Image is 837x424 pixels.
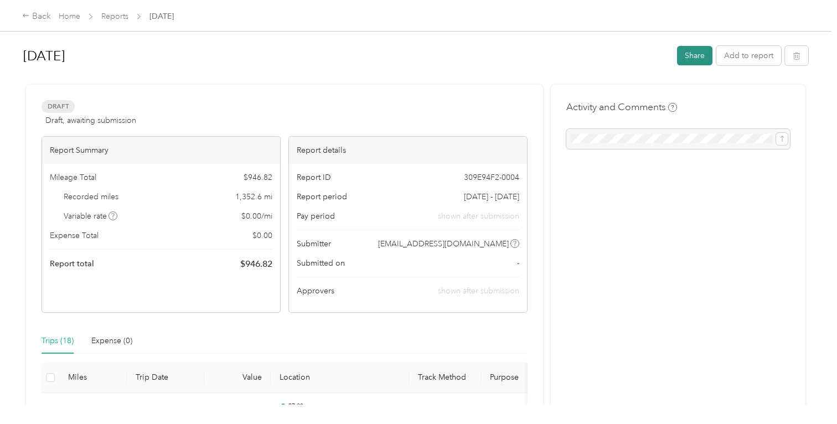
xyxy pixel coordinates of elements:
[716,46,781,65] button: Add to report
[45,115,136,126] span: Draft, awaiting submission
[101,12,128,21] a: Reports
[289,137,527,164] div: Report details
[244,172,272,183] span: $ 946.82
[464,172,519,183] span: 309E94F2-0004
[409,363,481,393] th: Track Method
[22,10,51,23] div: Back
[271,363,409,393] th: Location
[42,335,74,347] div: Trips (18)
[50,258,94,270] span: Report total
[59,363,127,393] th: Miles
[42,137,280,164] div: Report Summary
[204,363,271,393] th: Value
[297,285,334,297] span: Approvers
[464,191,519,203] span: [DATE] - [DATE]
[50,172,96,183] span: Mileage Total
[91,335,132,347] div: Expense (0)
[42,100,75,113] span: Draft
[127,363,204,393] th: Trip Date
[297,191,347,203] span: Report period
[438,210,519,222] span: shown after submission
[50,230,99,241] span: Expense Total
[252,230,272,241] span: $ 0.00
[481,363,564,393] th: Purpose
[241,210,272,222] span: $ 0.00 / mi
[775,362,837,424] iframe: Everlance-gr Chat Button Frame
[297,257,345,269] span: Submitted on
[64,191,118,203] span: Recorded miles
[566,100,677,114] h4: Activity and Comments
[297,210,335,222] span: Pay period
[240,257,272,271] span: $ 946.82
[297,172,331,183] span: Report ID
[288,402,400,410] p: 07:38 am
[517,257,519,269] span: -
[64,210,118,222] span: Variable rate
[235,191,272,203] span: 1,352.6 mi
[297,238,331,250] span: Submitter
[149,11,174,22] span: [DATE]
[677,46,712,65] button: Share
[438,286,519,296] span: shown after submission
[23,43,669,69] h1: Aug 2025
[378,238,509,250] span: [EMAIL_ADDRESS][DOMAIN_NAME]
[59,12,80,21] a: Home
